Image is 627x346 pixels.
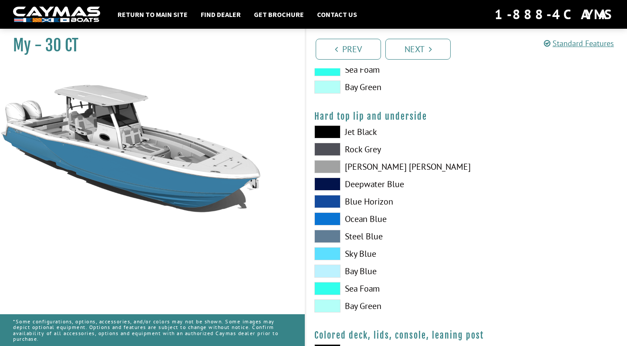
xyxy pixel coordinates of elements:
label: Rock Grey [314,143,458,156]
ul: Pagination [313,37,627,60]
label: Steel Blue [314,230,458,243]
a: Standard Features [544,38,614,48]
label: Deepwater Blue [314,178,458,191]
label: Sea Foam [314,63,458,76]
a: Contact Us [313,9,361,20]
div: 1-888-4CAYMAS [495,5,614,24]
h1: My - 30 CT [13,36,283,55]
a: Get Brochure [249,9,308,20]
label: Jet Black [314,125,458,138]
label: [PERSON_NAME] [PERSON_NAME] [314,160,458,173]
label: Sea Foam [314,282,458,295]
img: white-logo-c9c8dbefe5ff5ceceb0f0178aa75bf4bb51f6bca0971e226c86eb53dfe498488.png [13,7,100,23]
label: Bay Green [314,299,458,312]
label: Bay Blue [314,265,458,278]
a: Find Dealer [196,9,245,20]
a: Return to main site [113,9,192,20]
label: Ocean Blue [314,212,458,225]
h4: Hard top lip and underside [314,111,618,122]
p: *Some configurations, options, accessories, and/or colors may not be shown. Some images may depic... [13,314,292,346]
label: Bay Green [314,81,458,94]
a: Next [385,39,451,60]
label: Blue Horizon [314,195,458,208]
h4: Colored deck, lids, console, leaning post [314,330,618,341]
label: Sky Blue [314,247,458,260]
a: Prev [316,39,381,60]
